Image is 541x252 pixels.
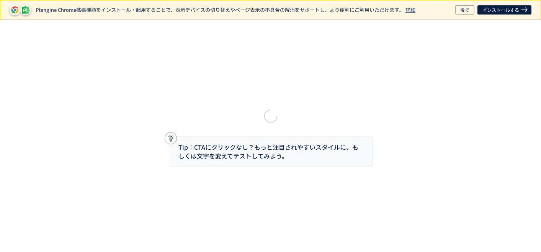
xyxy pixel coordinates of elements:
a: インストールする [477,5,531,15]
span: 後で [460,5,469,15]
p: Ptengine Chrome拡張機能をインストール・起用することで、表示デバイスの切り替えやページ表示の不具合の解消をサポートし、より便利にご利用いただけます。 [36,7,451,13]
img: pt-icon-plugin.svg [21,6,30,14]
img: pt-icon-chrome.svg [11,6,19,14]
a: 詳細 [405,6,415,13]
span: インストールする [482,5,519,15]
span: Tip：CTAにクリックなし？もっと注目されやすいスタイルに、もしくは文字を変えてテストしてみよう。 [178,142,358,160]
button: 後で [455,5,474,15]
